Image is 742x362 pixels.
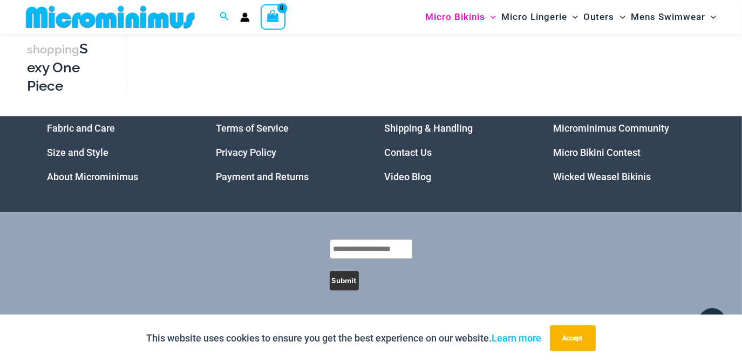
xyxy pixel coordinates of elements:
[47,171,139,182] a: About Microminimus
[27,40,88,132] h3: Sexy One Piece Monokinis
[553,171,651,182] a: Wicked Weasel Bikinis
[584,3,615,31] span: Outers
[385,122,473,134] a: Shipping & Handling
[385,147,432,158] a: Contact Us
[485,3,496,31] span: Menu Toggle
[261,4,285,29] a: View Shopping Cart, empty
[240,12,250,22] a: Account icon link
[27,43,79,56] span: shopping
[220,10,229,24] a: Search icon link
[581,3,628,31] a: OutersMenu ToggleMenu Toggle
[492,332,542,344] a: Learn more
[47,116,189,189] aside: Footer Widget 1
[47,122,115,134] a: Fabric and Care
[22,5,199,29] img: MM SHOP LOGO FLAT
[501,3,567,31] span: Micro Lingerie
[216,147,276,158] a: Privacy Policy
[216,116,358,189] nav: Menu
[553,116,695,189] nav: Menu
[705,3,716,31] span: Menu Toggle
[421,2,720,32] nav: Site Navigation
[567,3,578,31] span: Menu Toggle
[553,122,669,134] a: Microminimus Community
[553,116,695,189] aside: Footer Widget 4
[631,3,705,31] span: Mens Swimwear
[425,3,485,31] span: Micro Bikinis
[330,271,359,290] button: Submit
[147,330,542,346] p: This website uses cookies to ensure you get the best experience on our website.
[628,3,719,31] a: Mens SwimwearMenu ToggleMenu Toggle
[550,325,596,351] button: Accept
[47,116,189,189] nav: Menu
[47,147,109,158] a: Size and Style
[385,116,527,189] nav: Menu
[499,3,581,31] a: Micro LingerieMenu ToggleMenu Toggle
[385,171,432,182] a: Video Blog
[216,116,358,189] aside: Footer Widget 2
[385,116,527,189] aside: Footer Widget 3
[553,147,641,158] a: Micro Bikini Contest
[216,171,309,182] a: Payment and Returns
[216,122,289,134] a: Terms of Service
[615,3,625,31] span: Menu Toggle
[423,3,499,31] a: Micro BikinisMenu ToggleMenu Toggle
